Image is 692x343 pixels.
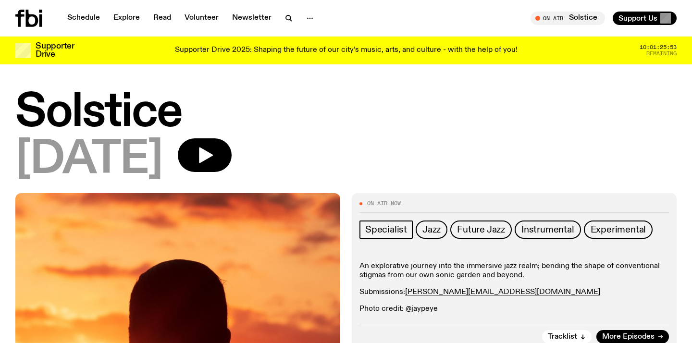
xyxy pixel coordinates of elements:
[640,45,677,50] span: 10:01:25:53
[359,262,669,280] p: An explorative journey into the immersive jazz realm; bending the shape of conventional stigmas f...
[457,224,505,235] span: Future Jazz
[618,14,657,23] span: Support Us
[359,220,413,239] a: Specialist
[450,220,512,239] a: Future Jazz
[416,220,447,239] a: Jazz
[226,12,277,25] a: Newsletter
[515,220,581,239] a: Instrumental
[148,12,177,25] a: Read
[15,138,162,182] span: [DATE]
[108,12,146,25] a: Explore
[422,224,441,235] span: Jazz
[359,288,669,297] p: Submissions:
[359,305,669,314] p: Photo credit: @jaypeye
[365,224,407,235] span: Specialist
[613,12,677,25] button: Support Us
[179,12,224,25] a: Volunteer
[521,224,574,235] span: Instrumental
[591,224,646,235] span: Experimental
[15,91,677,135] h1: Solstice
[646,51,677,56] span: Remaining
[405,288,600,296] a: [PERSON_NAME][EMAIL_ADDRESS][DOMAIN_NAME]
[175,46,518,55] p: Supporter Drive 2025: Shaping the future of our city’s music, arts, and culture - with the help o...
[367,201,401,206] span: On Air Now
[36,42,74,59] h3: Supporter Drive
[602,333,655,341] span: More Episodes
[62,12,106,25] a: Schedule
[531,12,605,25] button: On AirSolstice
[584,220,653,239] a: Experimental
[548,333,577,341] span: Tracklist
